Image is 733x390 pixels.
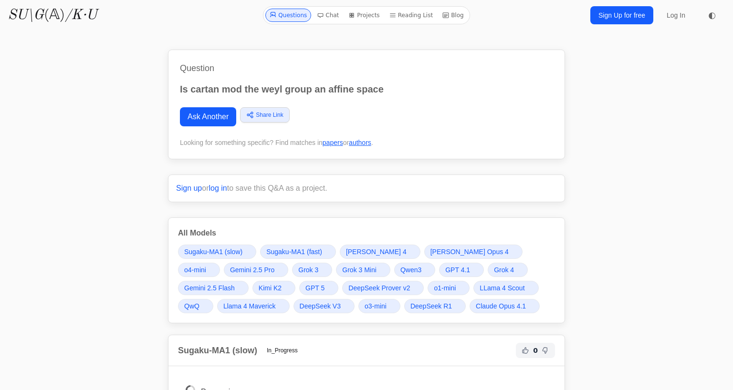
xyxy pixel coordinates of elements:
[178,245,256,259] a: Sugaku-MA1 (slow)
[178,263,220,277] a: o4-mini
[184,247,242,257] span: Sugaku-MA1 (slow)
[430,247,509,257] span: [PERSON_NAME] Opus 4
[439,9,468,22] a: Blog
[184,265,206,275] span: o4-mini
[349,139,371,146] a: authors
[180,62,553,75] h1: Question
[342,281,424,295] a: DeepSeek Prover v2
[590,6,653,24] a: Sign Up for free
[224,263,288,277] a: Gemini 2.5 Pro
[365,301,387,311] span: o3-mini
[176,183,557,194] p: or to save this Q&A as a project.
[358,299,400,313] a: o3-mini
[473,281,538,295] a: LLama 4 Scout
[260,245,336,259] a: Sugaku-MA1 (fast)
[8,7,97,24] a: SU\G(𝔸)/K·U
[217,299,290,313] a: Llama 4 Maverick
[424,245,523,259] a: [PERSON_NAME] Opus 4
[261,345,304,356] span: In_Progress
[252,281,295,295] a: Kimi K2
[184,283,235,293] span: Gemini 2.5 Flash
[394,263,435,277] a: Qwen3
[428,281,470,295] a: o1-mini
[386,9,437,22] a: Reading List
[178,344,257,357] h2: Sugaku-MA1 (slow)
[336,263,390,277] a: Grok 3 Mini
[702,6,722,25] button: ◐
[340,245,420,259] a: [PERSON_NAME] 4
[494,265,514,275] span: Grok 4
[184,301,199,311] span: QwQ
[439,263,484,277] a: GPT 4.1
[209,184,227,192] a: log in
[480,283,524,293] span: LLama 4 Scout
[180,107,236,126] a: Ask Another
[8,8,44,22] i: SU\G
[410,301,452,311] span: DeepSeek R1
[178,281,249,295] a: Gemini 2.5 Flash
[230,265,274,275] span: Gemini 2.5 Pro
[323,139,343,146] a: papers
[259,283,282,293] span: Kimi K2
[434,283,456,293] span: o1-mini
[346,247,407,257] span: [PERSON_NAME] 4
[476,301,526,311] span: Claude Opus 4.1
[265,9,311,22] a: Questions
[298,265,318,275] span: Grok 3
[300,301,341,311] span: DeepSeek V3
[488,263,528,277] a: Grok 4
[313,9,343,22] a: Chat
[400,265,421,275] span: Qwen3
[292,263,332,277] a: Grok 3
[540,345,551,356] button: Not Helpful
[176,184,202,192] a: Sign up
[293,299,355,313] a: DeepSeek V3
[520,345,531,356] button: Helpful
[445,265,470,275] span: GPT 4.1
[305,283,325,293] span: GPT 5
[178,299,213,313] a: QwQ
[180,82,553,96] p: Is cartan mod the weyl group an affine space
[661,7,691,24] a: Log In
[299,281,338,295] a: GPT 5
[348,283,410,293] span: DeepSeek Prover v2
[178,227,555,239] h3: All Models
[256,111,283,119] span: Share Link
[404,299,466,313] a: DeepSeek R1
[180,138,553,147] div: Looking for something specific? Find matches in or .
[266,247,322,257] span: Sugaku-MA1 (fast)
[342,265,377,275] span: Grok 3 Mini
[533,346,538,355] span: 0
[345,9,383,22] a: Projects
[708,11,716,20] span: ◐
[470,299,540,313] a: Claude Opus 4.1
[223,301,276,311] span: Llama 4 Maverick
[65,8,97,22] i: /K·U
